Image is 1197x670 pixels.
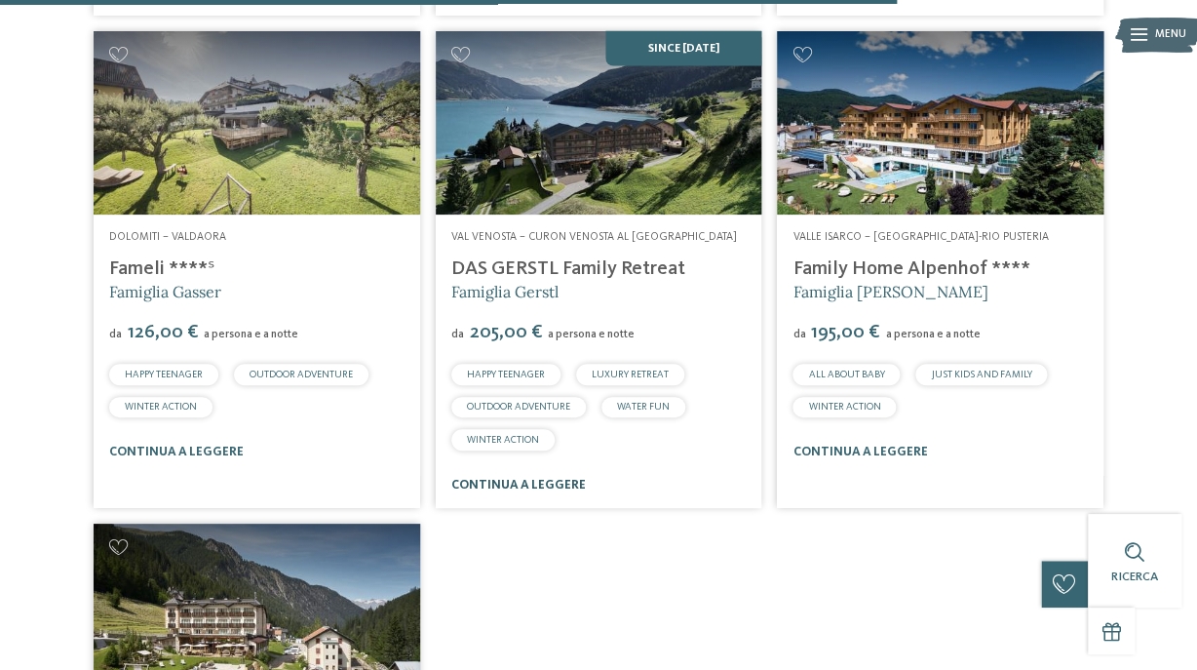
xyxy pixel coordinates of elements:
[886,329,981,340] span: a persona e a notte
[466,323,546,342] span: 205,00 €
[548,329,635,340] span: a persona e notte
[777,31,1103,215] img: Family Home Alpenhof ****
[792,282,987,301] span: Famiglia [PERSON_NAME]
[436,31,762,215] img: Cercate un hotel per famiglie? Qui troverete solo i migliori!
[250,370,353,379] span: OUTDOOR ADVENTURE
[451,329,464,340] span: da
[792,231,1048,243] span: Valle Isarco – [GEOGRAPHIC_DATA]-Rio Pusteria
[808,370,884,379] span: ALL ABOUT BABY
[204,329,298,340] span: a persona e a notte
[467,435,539,445] span: WINTER ACTION
[792,329,805,340] span: da
[777,31,1103,215] a: Cercate un hotel per famiglie? Qui troverete solo i migliori!
[109,231,226,243] span: Dolomiti – Valdaora
[792,259,1029,279] a: Family Home Alpenhof ****
[792,446,927,458] a: continua a leggere
[467,370,545,379] span: HAPPY TEENAGER
[451,231,737,243] span: Val Venosta – Curon Venosta al [GEOGRAPHIC_DATA]
[125,402,197,412] span: WINTER ACTION
[109,329,122,340] span: da
[931,370,1031,379] span: JUST KIDS AND FAMILY
[125,370,203,379] span: HAPPY TEENAGER
[1111,571,1158,583] span: Ricerca
[592,370,669,379] span: LUXURY RETREAT
[124,323,202,342] span: 126,00 €
[807,323,883,342] span: 195,00 €
[94,31,420,215] img: Cercate un hotel per famiglie? Qui troverete solo i migliori!
[109,282,221,301] span: Famiglia Gasser
[451,282,559,301] span: Famiglia Gerstl
[451,479,586,492] a: continua a leggere
[617,402,670,412] span: WATER FUN
[109,446,244,458] a: continua a leggere
[808,402,880,412] span: WINTER ACTION
[451,259,685,279] a: DAS GERSTL Family Retreat
[467,402,570,412] span: OUTDOOR ADVENTURE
